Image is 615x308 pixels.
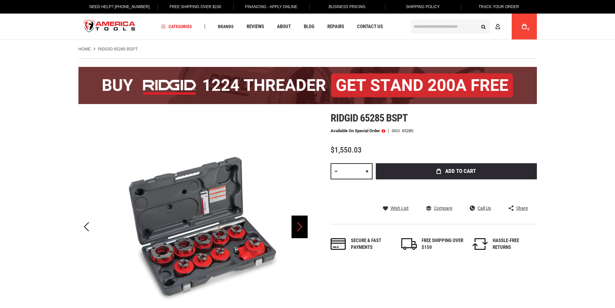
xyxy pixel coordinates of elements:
span: About [277,24,291,29]
span: Contact Us [357,24,383,29]
img: returns [472,238,488,250]
span: Blog [304,24,314,29]
button: Add to Cart [376,163,537,179]
a: store logo [78,15,141,39]
img: BOGO: Buy the RIDGID® 1224 Threader (26092), get the 92467 200A Stand FREE! [78,67,537,104]
div: 65285 [402,129,413,133]
span: Categories [161,24,192,29]
span: Reviews [247,24,264,29]
a: Repairs [324,22,347,31]
a: Wish List [383,205,409,211]
a: Brands [215,22,237,31]
img: America Tools [78,15,141,39]
span: Ridgid 65285 bspt [331,112,408,124]
img: payments [331,238,346,250]
p: Available on Special Order [331,129,385,133]
span: Wish List [391,206,409,210]
span: $1,550.03 [331,145,362,154]
a: Home [78,46,91,52]
span: Brands [218,24,234,29]
a: 0 [518,14,530,39]
span: Repairs [327,24,344,29]
a: About [274,22,294,31]
div: HASSLE-FREE RETURNS [493,237,535,251]
button: Search [477,20,490,33]
strong: SKU [392,129,402,133]
img: shipping [401,238,417,250]
span: Call Us [477,206,491,210]
a: Call Us [470,205,491,211]
span: Shipping Policy [406,5,440,9]
a: Contact Us [354,22,386,31]
span: Add to Cart [445,168,476,174]
a: Reviews [244,22,267,31]
div: FREE SHIPPING OVER $150 [422,237,464,251]
a: Compare [426,205,452,211]
a: Categories [158,22,195,31]
a: Blog [301,22,317,31]
div: Secure & fast payments [351,237,393,251]
span: Compare [434,206,452,210]
span: 0 [528,27,529,31]
strong: RIDGID 65285 BSPT [98,47,138,51]
span: Share [516,206,528,210]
